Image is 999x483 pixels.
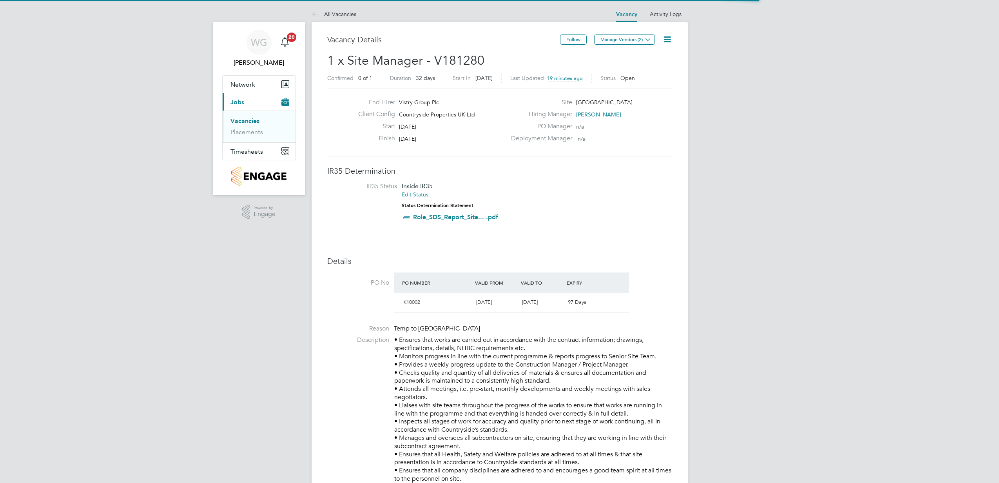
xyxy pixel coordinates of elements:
div: Valid To [519,276,565,290]
a: Vacancies [230,117,259,125]
span: [DATE] [399,123,416,130]
h3: Vacancy Details [327,34,560,45]
a: Go to home page [222,167,296,186]
label: Status [600,74,616,82]
a: 20 [277,30,293,55]
span: WG [251,37,267,47]
label: Duration [390,74,411,82]
strong: Status Determination Statement [402,203,473,208]
label: End Hirer [352,98,395,107]
label: Start [352,122,395,131]
div: Jobs [223,111,296,142]
div: PO Number [400,276,473,290]
button: Timesheets [223,143,296,160]
a: WG[PERSON_NAME] [222,30,296,67]
span: Jobs [230,98,244,106]
label: Hiring Manager [506,110,572,118]
span: Network [230,81,255,88]
span: Countryside Properties UK Ltd [399,111,475,118]
span: [DATE] [522,299,538,305]
span: 32 days [416,74,435,82]
span: [GEOGRAPHIC_DATA] [576,99,633,106]
span: 1 x Site Manager - V181280 [327,53,484,68]
a: Edit Status [402,191,428,198]
label: PO No [327,279,389,287]
button: Network [223,76,296,93]
label: Deployment Manager [506,134,572,143]
div: Valid From [473,276,519,290]
span: Wayne Gardner [222,58,296,67]
span: Vistry Group Plc [399,99,439,106]
span: Temp to [GEOGRAPHIC_DATA] [394,325,480,332]
a: Placements [230,128,263,136]
span: [DATE] [475,74,493,82]
a: Powered byEngage [242,205,276,220]
h3: IR35 Determination [327,166,672,176]
label: Description [327,336,389,344]
span: Open [620,74,635,82]
label: PO Manager [506,122,572,131]
a: Role_SDS_Report_Site... .pdf [413,213,498,221]
span: n/a [576,123,584,130]
button: Jobs [223,93,296,111]
span: 97 Days [568,299,586,305]
span: [DATE] [476,299,492,305]
label: Finish [352,134,395,143]
label: Reason [327,325,389,333]
img: countryside-properties-logo-retina.png [231,167,286,186]
span: n/a [578,135,586,142]
h3: Details [327,256,672,266]
label: Client Config [352,110,395,118]
span: Engage [254,211,276,218]
a: Activity Logs [650,11,682,18]
span: [DATE] [399,135,416,142]
label: Confirmed [327,74,354,82]
span: 0 of 1 [358,74,372,82]
span: 19 minutes ago [547,75,583,82]
nav: Main navigation [213,22,305,195]
button: Manage Vendors (2) [594,34,655,45]
span: Inside IR35 [402,182,433,190]
label: Start In [453,74,471,82]
div: Expiry [565,276,611,290]
span: Timesheets [230,148,263,155]
span: [PERSON_NAME] [576,111,621,118]
label: Site [506,98,572,107]
a: Vacancy [616,11,637,18]
label: Last Updated [510,74,544,82]
a: All Vacancies [312,11,356,18]
label: IR35 Status [335,182,397,191]
button: Follow [560,34,587,45]
span: Powered by [254,205,276,211]
span: 20 [287,33,296,42]
span: K10002 [403,299,420,305]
